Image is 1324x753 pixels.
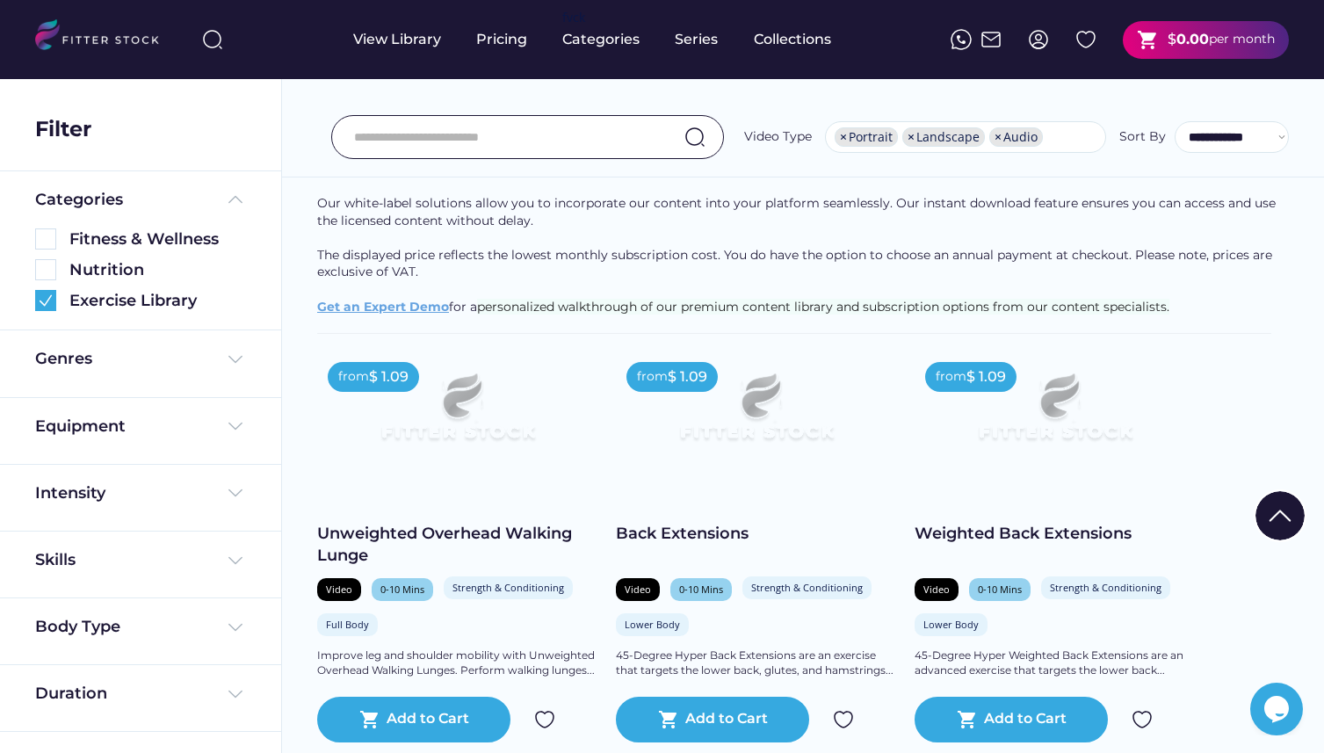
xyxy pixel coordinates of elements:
div: from [637,368,668,386]
div: 45-Degree Hyper Back Extensions are an exercise that targets the lower back, glutes, and hamstrin... [616,648,897,678]
span: The displayed price reflects the lowest monthly subscription cost. You do have the option to choo... [317,247,1276,280]
iframe: chat widget [1250,683,1306,735]
img: LOGO.svg [35,19,174,55]
div: 0-10 Mins [380,583,424,596]
a: Get an Expert Demo [317,299,449,315]
img: Frame%2079%20%281%29.svg [345,351,570,478]
div: Duration [35,683,107,705]
div: $ [1168,30,1176,49]
div: Sort By [1119,128,1166,146]
div: Intensity [35,482,105,504]
div: Fitness & Wellness [69,228,246,250]
img: Frame%20%284%29.svg [225,550,246,571]
div: $ 1.09 [369,367,409,387]
img: Group%201000002324.svg [1132,709,1153,730]
div: Weighted Back Extensions [915,523,1196,545]
div: Skills [35,549,79,571]
button: shopping_cart [359,709,380,730]
img: search-normal.svg [684,127,705,148]
div: Series [675,30,719,49]
div: Strength & Conditioning [452,581,564,594]
div: Video [326,583,352,596]
img: Frame%2079%20%281%29.svg [943,351,1168,478]
img: Frame%20%285%29.svg [225,189,246,210]
img: Group%201000002324%20%282%29.svg [1075,29,1096,50]
div: $ 1.09 [966,367,1006,387]
li: Landscape [902,127,985,147]
div: Video [625,583,651,596]
img: Group%201000002324.svg [833,709,854,730]
img: profile-circle.svg [1028,29,1049,50]
button: shopping_cart [1137,29,1159,51]
span: personalized walkthrough of our premium content library and subscription options from our content... [477,299,1169,315]
img: meteor-icons_whatsapp%20%281%29.svg [951,29,972,50]
div: Exercise Library [69,290,246,312]
img: Frame%20%284%29.svg [225,684,246,705]
div: Strength & Conditioning [751,581,863,594]
div: Nutrition [69,259,246,281]
div: Add to Cart [984,709,1067,730]
span: Our white-label solutions allow you to incorporate our content into your platform seamlessly. Our... [317,195,1279,228]
div: Lower Body [923,618,979,631]
div: Categories [562,30,640,49]
img: Group%201000002360.svg [35,290,56,311]
div: 0-10 Mins [679,583,723,596]
div: Categories [35,189,123,211]
div: View Library [353,30,441,49]
img: search-normal%203.svg [202,29,223,50]
div: Video Type [744,128,812,146]
div: $ 1.09 [668,367,707,387]
li: Portrait [835,127,898,147]
div: Add to Cart [387,709,469,730]
span: × [995,131,1002,143]
div: Video [923,583,950,596]
div: Pricing [476,30,527,49]
div: Strength & Conditioning [1050,581,1161,594]
button: shopping_cart [957,709,978,730]
div: Unweighted Overhead Walking Lunge [317,523,598,567]
div: for a [317,109,1289,333]
img: Frame%20%284%29.svg [225,416,246,437]
li: Audio [989,127,1043,147]
strong: 0.00 [1176,31,1209,47]
div: Collections [754,30,831,49]
span: × [908,131,915,143]
div: Full Body [326,618,369,631]
div: from [338,368,369,386]
img: Frame%20%284%29.svg [225,482,246,503]
div: 45-Degree Hyper Weighted Back Extensions are an advanced exercise that targets the lower back... [915,648,1196,678]
img: Frame%20%284%29.svg [225,617,246,638]
button: shopping_cart [658,709,679,730]
img: Frame%20%284%29.svg [225,349,246,370]
img: Group%201000002322%20%281%29.svg [1255,491,1305,540]
img: Frame%2051.svg [980,29,1002,50]
div: 0-10 Mins [978,583,1022,596]
img: Rectangle%205126.svg [35,259,56,280]
img: Frame%2079%20%281%29.svg [644,351,869,478]
div: Add to Cart [685,709,768,730]
span: × [840,131,847,143]
div: Improve leg and shoulder mobility with Unweighted Overhead Walking Lunges. Perform walking lunges... [317,648,598,678]
div: from [936,368,966,386]
div: fvck [562,9,585,26]
div: Body Type [35,616,120,638]
div: Back Extensions [616,523,897,545]
img: Rectangle%205126.svg [35,228,56,250]
img: Group%201000002324.svg [534,709,555,730]
div: Genres [35,348,92,370]
div: Equipment [35,416,126,438]
div: Filter [35,114,91,144]
div: per month [1209,31,1275,48]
